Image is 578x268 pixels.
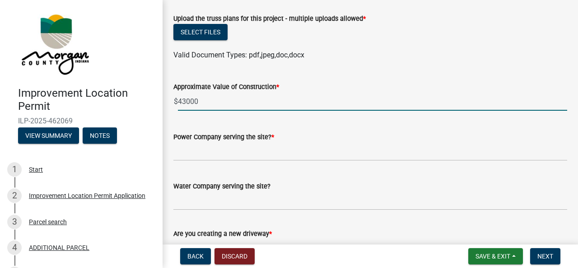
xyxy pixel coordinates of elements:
label: Power Company serving the site? [173,134,274,141]
wm-modal-confirm: Notes [83,132,117,140]
button: Discard [214,248,255,264]
img: Morgan County, Indiana [18,9,91,77]
div: 4 [7,240,22,255]
button: Save & Exit [468,248,523,264]
span: Save & Exit [475,253,510,260]
label: Water Company serving the site? [173,183,270,190]
span: Next [537,253,553,260]
div: Parcel search [29,219,67,225]
button: Next [530,248,560,264]
button: Back [180,248,211,264]
span: Back [187,253,204,260]
button: Select files [173,24,228,40]
button: View Summary [18,127,79,144]
label: Are you creating a new driveway [173,231,272,237]
div: 2 [7,188,22,203]
label: Yes [184,239,196,250]
wm-modal-confirm: Summary [18,132,79,140]
div: ADDITIONAL PARCEL [29,244,89,251]
span: Valid Document Types: pdf,jpeg,doc,docx [173,51,304,59]
label: Upload the truss plans for this project - multiple uploads allowed [173,16,366,22]
div: Start [29,166,43,173]
div: 3 [7,215,22,229]
span: $ [173,92,178,111]
div: Improvement Location Permit Application [29,193,145,199]
h4: Improvement Location Permit [18,87,155,113]
span: ILP-2025-462069 [18,117,144,125]
div: 1 [7,162,22,177]
label: Approximate Value of Construction [173,84,279,90]
button: Notes [83,127,117,144]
